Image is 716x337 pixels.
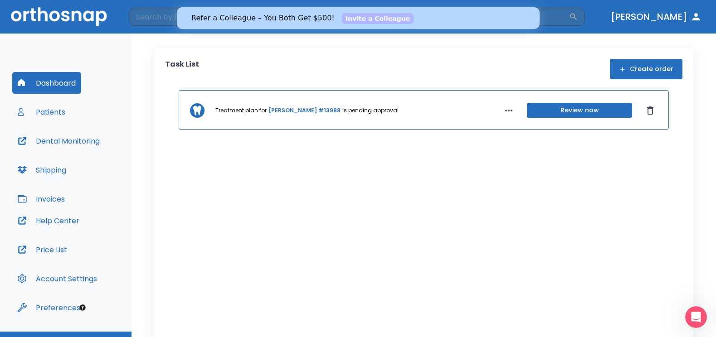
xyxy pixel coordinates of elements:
button: [PERSON_NAME] [607,9,705,25]
a: [PERSON_NAME] #13988 [268,106,341,115]
button: Shipping [12,159,72,181]
button: Review now [527,103,632,118]
iframe: Intercom live chat banner [177,7,540,29]
button: Create order [610,59,682,79]
input: Search by Patient Name or Case # [130,8,569,26]
p: Task List [165,59,199,79]
button: Dental Monitoring [12,130,105,152]
button: Invoices [12,188,70,210]
button: Dismiss [643,103,658,118]
div: Tooltip anchor [78,303,87,312]
p: Treatment plan for [215,106,267,115]
button: Account Settings [12,268,102,289]
iframe: Intercom live chat [685,306,707,328]
button: Preferences [12,297,86,318]
button: Patients [12,101,71,123]
button: Dashboard [12,72,81,94]
p: is pending approval [342,106,399,115]
img: Orthosnap [11,7,107,26]
button: Price List [12,239,73,260]
button: Help Center [12,210,85,231]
